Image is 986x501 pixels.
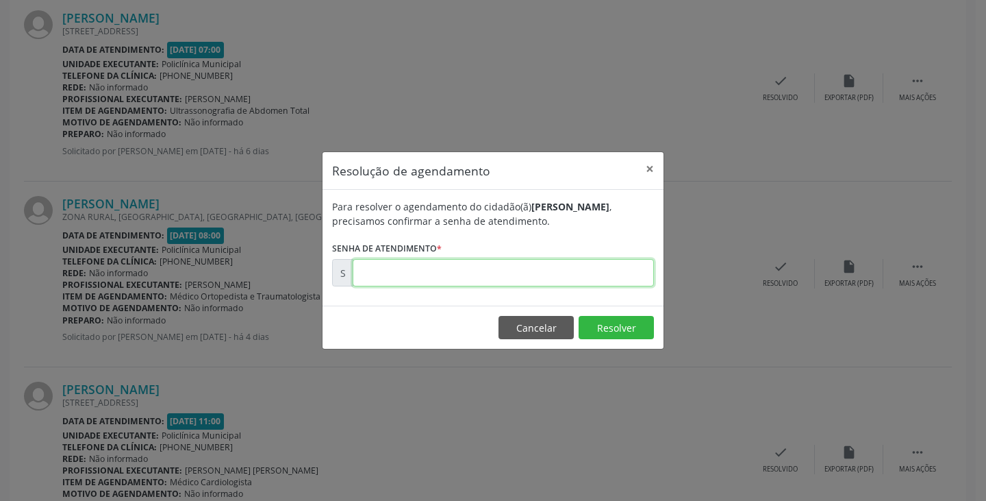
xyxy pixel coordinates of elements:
button: Close [636,152,663,186]
b: [PERSON_NAME] [531,200,609,213]
div: S [332,259,353,286]
button: Cancelar [498,316,574,339]
label: Senha de atendimento [332,238,442,259]
button: Resolver [579,316,654,339]
h5: Resolução de agendamento [332,162,490,180]
div: Para resolver o agendamento do cidadão(ã) , precisamos confirmar a senha de atendimento. [332,199,654,228]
